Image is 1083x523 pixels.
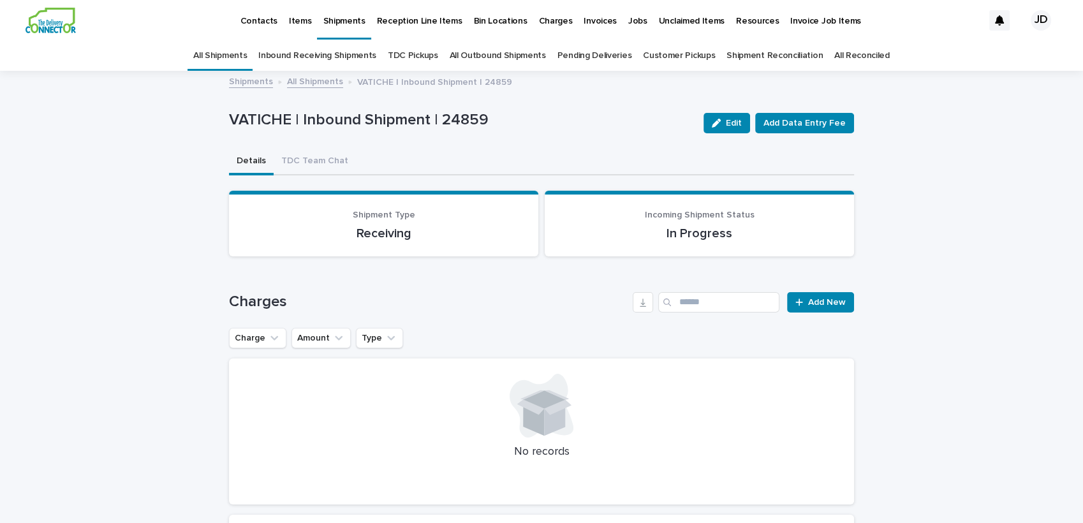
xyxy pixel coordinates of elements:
button: Amount [291,328,351,348]
a: All Shipments [287,73,343,88]
a: Shipments [229,73,273,88]
a: Shipment Reconciliation [726,41,823,71]
a: Pending Deliveries [557,41,631,71]
p: VATICHE | Inbound Shipment | 24859 [357,74,512,88]
p: VATICHE | Inbound Shipment | 24859 [229,111,693,129]
h1: Charges [229,293,628,311]
p: No records [244,445,839,459]
a: All Reconciled [834,41,890,71]
a: TDC Pickups [388,41,438,71]
a: Customer Pickups [643,41,715,71]
span: Add Data Entry Fee [763,117,846,129]
span: Add New [808,298,846,307]
img: aCWQmA6OSGG0Kwt8cj3c [26,8,76,33]
a: Add New [787,292,854,313]
input: Search [658,292,779,313]
button: TDC Team Chat [274,149,356,175]
a: All Outbound Shipments [450,41,546,71]
span: Shipment Type [353,210,415,219]
a: Inbound Receiving Shipments [258,41,376,71]
span: Edit [726,119,742,128]
button: Type [356,328,403,348]
div: JD [1031,10,1051,31]
span: Incoming Shipment Status [645,210,755,219]
p: In Progress [560,226,839,241]
p: Receiving [244,226,523,241]
button: Add Data Entry Fee [755,113,854,133]
a: All Shipments [193,41,247,71]
button: Charge [229,328,286,348]
button: Details [229,149,274,175]
button: Edit [704,113,750,133]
